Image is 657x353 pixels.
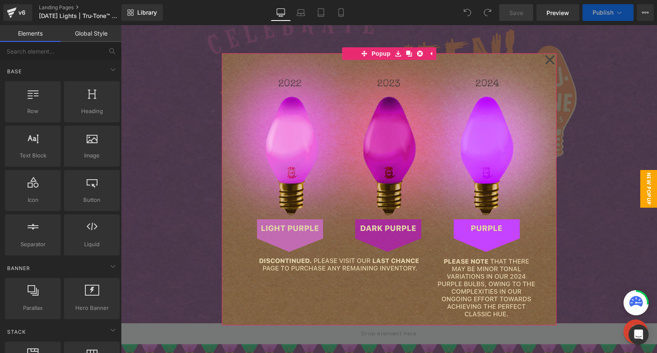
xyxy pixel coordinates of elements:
button: Undo [459,4,476,21]
a: Mobile [331,4,351,21]
a: Global Style [61,25,121,42]
span: Button [67,196,117,204]
a: Expand / Collapse [304,22,315,35]
span: [DATE] Lights | Tru-Tone™ vintage-style LED light bulbs [39,13,119,19]
span: Library [137,9,157,16]
a: v6 [3,4,32,21]
span: Separator [8,240,58,249]
span: Liquid [67,240,117,249]
a: Laptop [291,4,311,21]
div: v6 [17,7,27,18]
span: Icon [8,196,58,204]
span: Row [8,107,58,116]
span: Popup [249,22,272,35]
button: More [637,4,654,21]
span: Publish [593,9,613,16]
a: Desktop [271,4,291,21]
span: Text Block [8,151,58,160]
a: Save module [272,22,282,35]
span: Base [6,67,23,75]
button: Publish [583,4,634,21]
div: Open Intercom Messenger [629,325,649,345]
a: New Library [121,4,163,21]
div: Chat widget toggle [503,294,527,319]
img: Chat Button [503,294,527,319]
button: Redo [479,4,496,21]
a: Clone Module [282,22,293,35]
span: Hero Banner [67,304,117,312]
a: Preview [536,4,579,21]
span: Heading [67,107,117,116]
span: New Popup [519,145,536,183]
a: Landing Pages [39,4,135,11]
span: Banner [6,264,31,272]
span: Stack [6,328,27,336]
span: Preview [547,8,569,17]
span: Save [509,8,523,17]
a: Tablet [311,4,331,21]
a: Delete Module [293,22,304,35]
span: Image [67,151,117,160]
span: Parallax [8,304,58,312]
